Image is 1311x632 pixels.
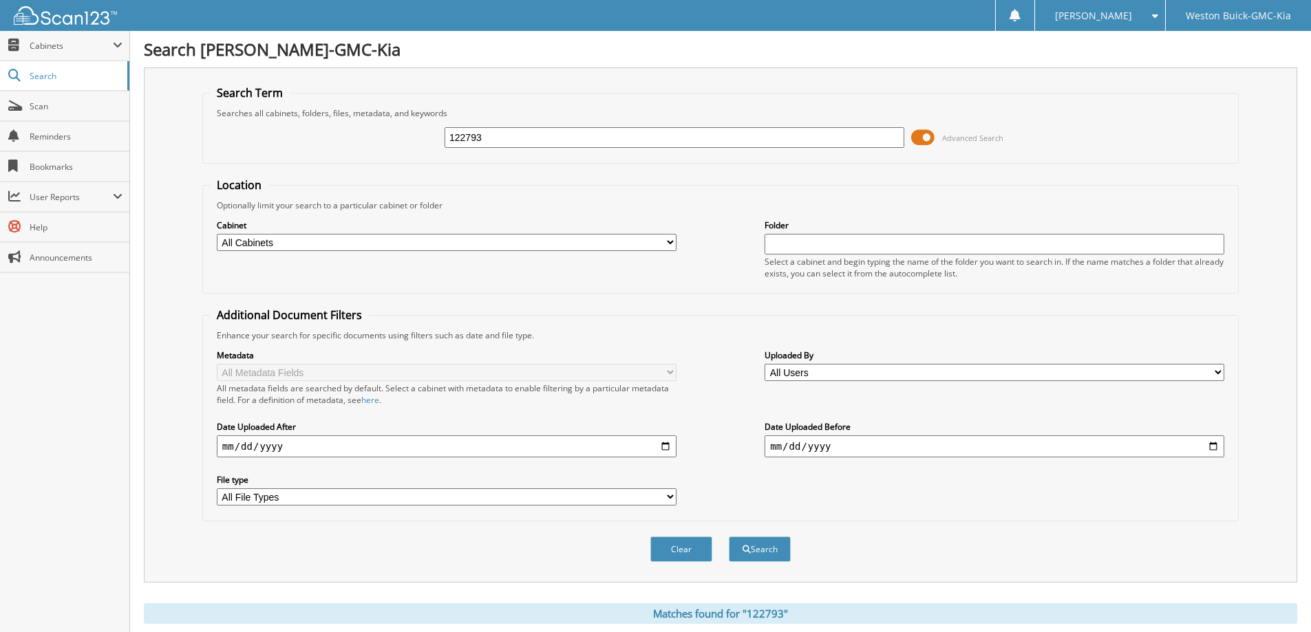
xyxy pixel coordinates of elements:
[729,536,791,562] button: Search
[217,474,676,486] label: File type
[217,435,676,457] input: start
[144,603,1297,624] div: Matches found for "122793"
[30,40,113,52] span: Cabinets
[1055,12,1132,20] span: [PERSON_NAME]
[210,307,369,323] legend: Additional Document Filters
[217,382,676,406] div: All metadata fields are searched by default. Select a cabinet with metadata to enable filtering b...
[210,199,1231,211] div: Optionally limit your search to a particular cabinet or folder
[30,131,122,142] span: Reminders
[650,536,712,562] button: Clear
[765,256,1224,279] div: Select a cabinet and begin typing the name of the folder you want to search in. If the name match...
[765,349,1224,361] label: Uploaded By
[210,85,290,100] legend: Search Term
[210,107,1231,119] div: Searches all cabinets, folders, files, metadata, and keywords
[30,100,122,112] span: Scan
[361,394,379,406] a: here
[210,177,268,193] legend: Location
[1186,12,1291,20] span: Weston Buick-GMC-Kia
[217,421,676,433] label: Date Uploaded After
[942,133,1003,143] span: Advanced Search
[765,421,1224,433] label: Date Uploaded Before
[30,191,113,203] span: User Reports
[217,349,676,361] label: Metadata
[14,6,117,25] img: scan123-logo-white.svg
[765,435,1224,457] input: end
[217,219,676,231] label: Cabinet
[144,38,1297,61] h1: Search [PERSON_NAME]-GMC-Kia
[30,252,122,263] span: Announcements
[30,70,120,82] span: Search
[765,219,1224,231] label: Folder
[30,161,122,173] span: Bookmarks
[30,221,122,233] span: Help
[210,329,1231,341] div: Enhance your search for specific documents using filters such as date and file type.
